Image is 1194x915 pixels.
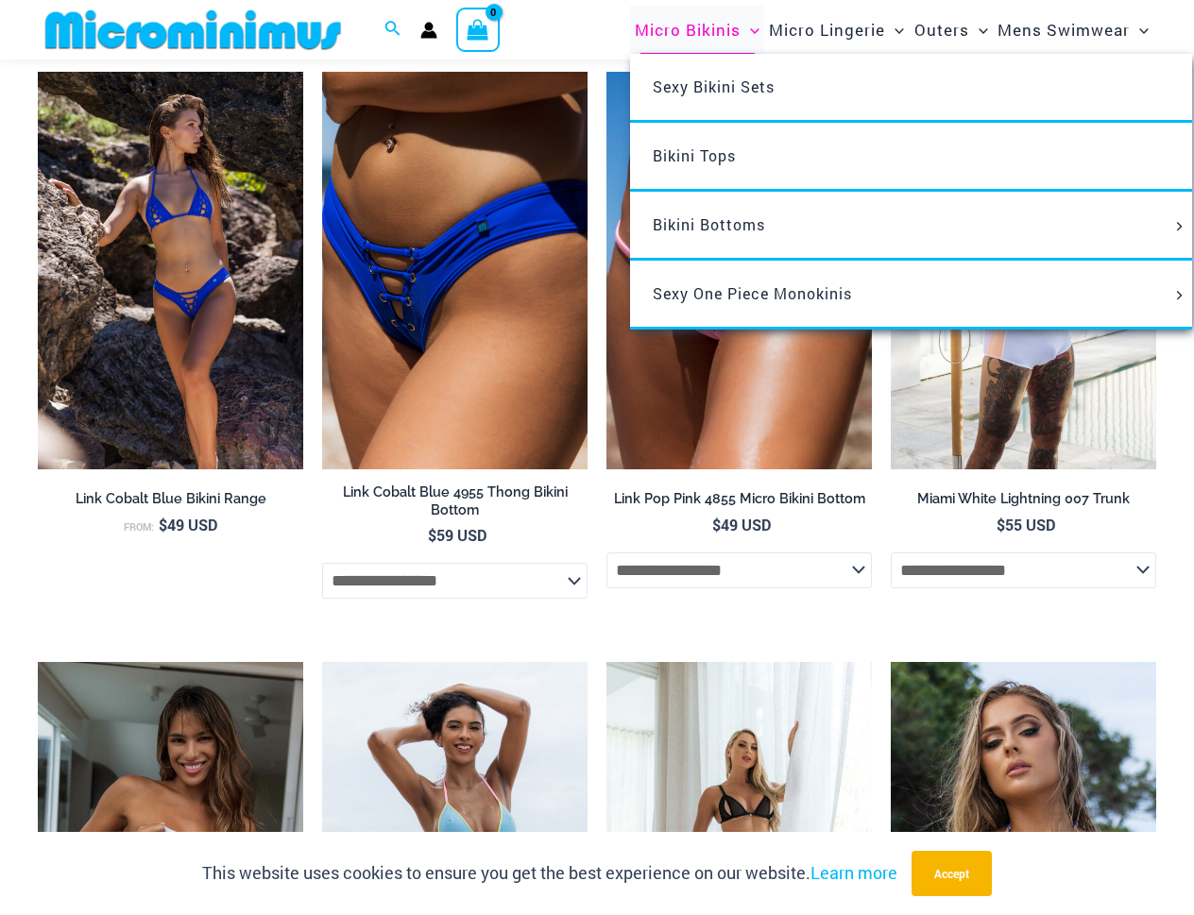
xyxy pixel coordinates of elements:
a: Link Pop Pink 4855 Micro Bikini Bottom [606,490,872,515]
a: Learn more [810,861,897,884]
a: Sexy One Piece MonokinisMenu ToggleMenu Toggle [630,261,1192,330]
a: Link Cobalt Blue Bikini Range [38,490,303,515]
span: $ [997,515,1005,534]
h2: Link Cobalt Blue 4955 Thong Bikini Bottom [322,483,588,518]
span: $ [428,525,436,545]
span: Sexy One Piece Monokinis [653,283,852,303]
span: Menu Toggle [1168,291,1189,300]
h2: Link Cobalt Blue Bikini Range [38,490,303,508]
img: Link Cobalt Blue 3070 Top 4955 Bottom 03 [38,72,303,470]
span: Bikini Bottoms [653,214,765,234]
a: Link Cobalt Blue 4955 Thong Bikini Bottom [322,483,588,526]
span: Sexy Bikini Sets [653,76,775,96]
h2: Link Pop Pink 4855 Micro Bikini Bottom [606,490,872,508]
nav: Site Navigation [627,3,1156,57]
img: Link Pop Pink 4855 Bottom 01 [606,72,872,470]
a: View Shopping Cart, empty [456,8,500,51]
a: Miami White Lightning 007 Trunk [891,490,1156,515]
a: Bikini BottomsMenu ToggleMenu Toggle [630,192,1192,261]
span: Menu Toggle [741,6,759,54]
a: Search icon link [384,18,401,42]
p: This website uses cookies to ensure you get the best experience on our website. [202,859,897,888]
span: From: [124,520,154,534]
bdi: 55 USD [997,515,1055,534]
a: Mens SwimwearMenu ToggleMenu Toggle [993,6,1153,54]
a: Link Pop Pink 4855 Bottom 01Link Pop Pink 3070 Top 4855 Bottom 03Link Pop Pink 3070 Top 4855 Bott... [606,72,872,470]
span: $ [712,515,721,534]
a: Account icon link [420,22,437,39]
a: Sexy Bikini Sets [630,54,1192,123]
a: Micro BikinisMenu ToggleMenu Toggle [630,6,764,54]
a: OutersMenu ToggleMenu Toggle [910,6,993,54]
span: $ [159,515,167,534]
span: Menu Toggle [885,6,904,54]
span: Micro Bikinis [635,6,741,54]
a: Link Cobalt Blue 4955 Bottom 02Link Cobalt Blue 4955 Bottom 03Link Cobalt Blue 4955 Bottom 03 [322,72,588,470]
span: Menu Toggle [1168,222,1189,231]
span: Menu Toggle [969,6,988,54]
span: Micro Lingerie [769,6,885,54]
a: Bikini Tops [630,123,1192,192]
h2: Miami White Lightning 007 Trunk [891,490,1156,508]
span: Mens Swimwear [998,6,1130,54]
span: Bikini Tops [653,145,736,165]
span: Outers [914,6,969,54]
button: Accept [912,851,992,896]
a: Micro LingerieMenu ToggleMenu Toggle [764,6,909,54]
bdi: 49 USD [159,515,217,534]
img: Link Cobalt Blue 4955 Bottom 02 [322,72,588,470]
a: Link Cobalt Blue 3070 Top 4955 Bottom 03Link Cobalt Blue 3070 Top 4955 Bottom 04Link Cobalt Blue ... [38,72,303,470]
bdi: 49 USD [712,515,771,534]
bdi: 59 USD [428,525,486,545]
span: Menu Toggle [1130,6,1149,54]
img: MM SHOP LOGO FLAT [38,8,349,51]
